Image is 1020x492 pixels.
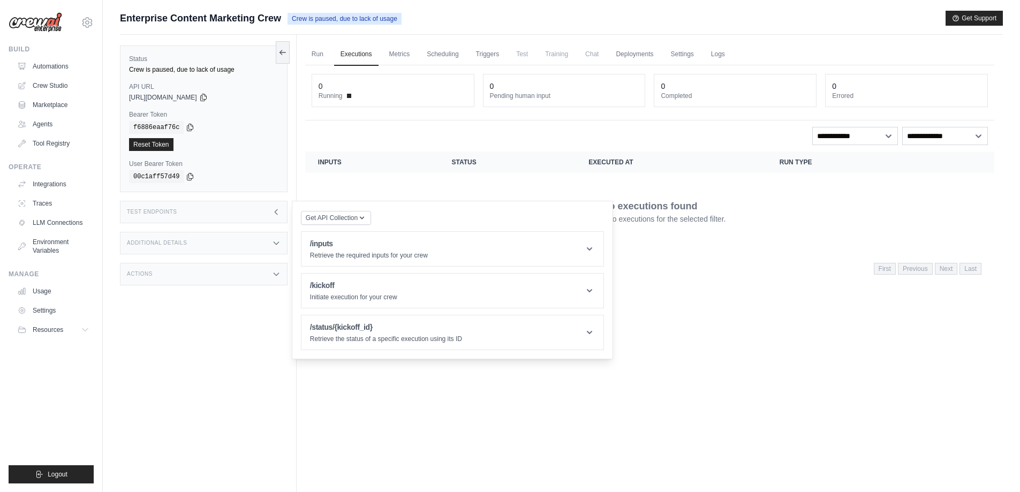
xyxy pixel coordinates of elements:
[319,81,323,92] div: 0
[490,81,494,92] div: 0
[13,321,94,338] button: Resources
[490,92,639,100] dt: Pending human input
[705,43,731,66] a: Logs
[9,163,94,171] div: Operate
[664,43,700,66] a: Settings
[13,302,94,319] a: Settings
[305,254,994,282] nav: Pagination
[383,43,417,66] a: Metrics
[129,82,278,91] label: API URL
[129,138,173,151] a: Reset Token
[310,238,428,249] h1: /inputs
[127,240,187,246] h3: Additional Details
[129,170,184,183] code: 00c1aff57d49
[129,110,278,119] label: Bearer Token
[129,121,184,134] code: f6886eaaf76c
[470,43,506,66] a: Triggers
[127,271,153,277] h3: Actions
[9,270,94,278] div: Manage
[13,96,94,113] a: Marketplace
[609,43,660,66] a: Deployments
[319,92,343,100] span: Running
[129,160,278,168] label: User Bearer Token
[129,65,278,74] div: Crew is paused, due to lack of usage
[898,263,933,275] span: Previous
[9,465,94,483] button: Logout
[310,322,462,332] h1: /status/{kickoff_id}
[13,195,94,212] a: Traces
[573,214,726,224] p: There are no executions for the selected filter.
[129,55,278,63] label: Status
[48,470,67,479] span: Logout
[661,92,810,100] dt: Completed
[9,12,62,33] img: Logo
[127,209,177,215] h3: Test Endpoints
[510,43,534,65] span: Test
[310,251,428,260] p: Retrieve the required inputs for your crew
[310,293,397,301] p: Initiate execution for your crew
[9,45,94,54] div: Build
[310,280,397,291] h1: /kickoff
[310,335,462,343] p: Retrieve the status of a specific execution using its ID
[874,263,981,275] nav: Pagination
[13,283,94,300] a: Usage
[13,214,94,231] a: LLM Connections
[13,135,94,152] a: Tool Registry
[288,13,402,25] span: Crew is paused, due to lack of usage
[334,43,379,66] a: Executions
[832,81,836,92] div: 0
[13,58,94,75] a: Automations
[935,263,958,275] span: Next
[305,152,994,282] section: Crew executions table
[129,93,197,102] span: [URL][DOMAIN_NAME]
[13,176,94,193] a: Integrations
[439,152,576,173] th: Status
[120,11,281,26] span: Enterprise Content Marketing Crew
[301,211,371,225] button: Get API Collection
[13,233,94,259] a: Environment Variables
[576,152,766,173] th: Executed at
[946,11,1003,26] button: Get Support
[539,43,575,65] span: Training is not available until the deployment is complete
[13,77,94,94] a: Crew Studio
[602,199,697,214] p: No executions found
[305,43,330,66] a: Run
[832,92,981,100] dt: Errored
[420,43,465,66] a: Scheduling
[661,81,665,92] div: 0
[33,326,63,334] span: Resources
[767,152,925,173] th: Run Type
[13,116,94,133] a: Agents
[306,214,358,222] span: Get API Collection
[579,43,605,65] span: Chat is not available until the deployment is complete
[305,152,439,173] th: Inputs
[874,263,896,275] span: First
[959,263,981,275] span: Last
